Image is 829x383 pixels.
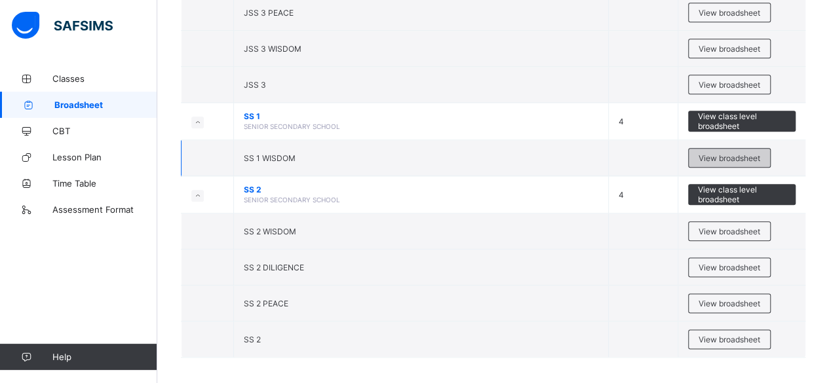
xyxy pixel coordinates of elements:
span: JSS 3 [244,80,266,90]
span: JSS 3 PEACE [244,8,294,18]
a: View broadsheet [688,221,771,231]
span: CBT [52,126,157,136]
a: View broadsheet [688,257,771,267]
span: 4 [619,117,624,126]
a: View broadsheet [688,39,771,48]
span: SS 1 WISDOM [244,153,296,163]
span: View broadsheet [699,227,760,236]
span: SS 2 DILIGENCE [244,263,304,272]
span: SENIOR SECONDARY SCHOOL [244,196,340,204]
span: Assessment Format [52,204,157,215]
span: Time Table [52,178,157,189]
span: JSS 3 WISDOM [244,44,301,54]
a: View broadsheet [688,329,771,339]
span: View broadsheet [699,44,760,54]
a: View broadsheet [688,148,771,158]
span: SENIOR SECONDARY SCHOOL [244,122,340,130]
span: SS 2 WISDOM [244,227,296,236]
span: View class level broadsheet [698,111,786,131]
a: View broadsheet [688,293,771,303]
span: Help [52,352,157,362]
span: View broadsheet [699,335,760,344]
a: View class level broadsheet [688,111,796,120]
span: 4 [619,190,624,200]
span: View broadsheet [699,299,760,308]
span: SS 2 [244,335,261,344]
span: Classes [52,73,157,84]
span: SS 1 [244,111,598,121]
span: SS 2 [244,185,598,194]
span: View class level broadsheet [698,185,786,204]
span: View broadsheet [699,263,760,272]
span: Broadsheet [54,100,157,110]
span: SS 2 PEACE [244,299,288,308]
span: View broadsheet [699,80,760,90]
a: View broadsheet [688,3,771,12]
span: View broadsheet [699,8,760,18]
a: View broadsheet [688,75,771,84]
img: safsims [12,12,113,39]
a: View class level broadsheet [688,184,796,194]
span: Lesson Plan [52,152,157,162]
span: View broadsheet [699,153,760,163]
